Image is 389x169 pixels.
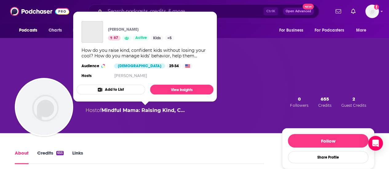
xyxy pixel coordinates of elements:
span: Credits [318,103,331,108]
a: 67 [108,36,121,40]
span: For Business [279,26,303,35]
span: 67 [114,35,118,41]
span: Charts [49,26,62,35]
button: Show profile menu [365,5,379,18]
span: 0 [298,96,300,102]
div: 25-34 [167,63,181,68]
span: Active [135,35,147,41]
a: About [15,150,29,164]
a: Show notifications dropdown [333,6,343,17]
a: View Insights [150,85,213,94]
img: Podchaser - Follow, Share and Rate Podcasts [10,6,69,17]
button: open menu [15,25,45,36]
span: New [303,4,314,10]
input: Search podcasts, credits, & more... [105,6,264,16]
button: 0Followers [288,96,310,108]
a: +5 [165,36,174,40]
h4: Hosts [81,73,92,78]
div: Search podcasts, credits, & more... [88,4,319,18]
a: Active [133,36,149,40]
button: Follow [288,134,368,148]
button: Open AdvancedNew [283,8,314,15]
span: Ctrl K [264,7,278,15]
button: open menu [69,25,103,36]
span: Followers [290,103,308,108]
button: Share Profile [288,151,368,163]
a: [PERSON_NAME] [114,73,147,78]
div: How do you raise kind, confident kids without losing your cool? How do you manage kids’ behavior,... [81,48,208,59]
div: 655 [56,151,64,155]
span: Podcasts [19,26,37,35]
span: 655 [321,96,329,102]
button: 655Credits [316,96,333,108]
button: open menu [352,25,374,36]
img: User Profile [365,5,379,18]
svg: Add a profile image [374,5,379,10]
a: Show notifications dropdown [348,6,358,17]
span: Logged in as psamuelson01 [365,5,379,18]
span: 2 [352,96,355,102]
div: [DEMOGRAPHIC_DATA] [114,63,165,68]
span: For Podcasters [315,26,344,35]
button: Add to List [77,85,145,94]
h3: Audience [81,63,109,68]
span: of [97,107,185,113]
button: 2Guest Credits [339,96,368,108]
p: [PERSON_NAME] [108,27,139,32]
span: Host [85,107,97,113]
a: Mindful Mama: Raising Kind, Confident Kids Without Losing Your Cool | Parenting Strategies For Bi... [108,21,174,25]
a: Charts [45,25,65,36]
a: Links [72,150,83,164]
a: Kids [151,36,163,40]
img: Hunter Clarke-Fields [16,79,72,135]
div: Open Intercom Messenger [368,136,383,151]
a: Mindful Mama: Raising Kind, Confident Kids Without Losing Your Cool | Parenting Strategies For Bi... [81,21,103,43]
button: open menu [311,25,353,36]
span: More [356,26,367,35]
span: Guest Credits [341,103,366,108]
a: Mindful Mama: Raising Kind, Confident Kids Without Losing Your Cool | Parenting Strategies For Bi... [101,107,185,113]
button: open menu [275,25,311,36]
span: Open Advanced [286,10,311,13]
a: Credits655 [37,150,64,164]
